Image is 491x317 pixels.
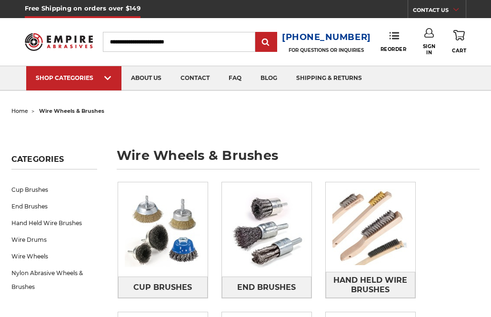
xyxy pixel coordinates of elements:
a: Hand Held Wire Brushes [326,272,415,298]
a: Wire Wheels [11,248,97,265]
p: FOR QUESTIONS OR INQUIRIES [282,47,371,53]
a: Cart [452,28,466,55]
a: Wire Drums [11,231,97,248]
div: SHOP CATEGORIES [36,74,112,81]
input: Submit [257,33,276,52]
img: Empire Abrasives [25,29,93,55]
a: End Brushes [222,277,311,298]
span: End Brushes [237,279,296,296]
a: Nylon Abrasive Wheels & Brushes [11,265,97,295]
h5: Categories [11,155,97,169]
h1: wire wheels & brushes [117,149,480,169]
a: about us [121,66,171,90]
a: End Brushes [11,198,97,215]
a: [PHONE_NUMBER] [282,30,371,44]
a: Cup Brushes [118,277,208,298]
img: Hand Held Wire Brushes [326,182,415,272]
a: contact [171,66,219,90]
a: home [11,108,28,114]
span: Sign In [419,43,440,56]
img: End Brushes [222,185,311,274]
span: Hand Held Wire Brushes [326,272,415,298]
span: Reorder [381,46,407,52]
span: wire wheels & brushes [39,108,104,114]
a: blog [251,66,287,90]
a: Reorder [381,31,407,52]
img: Cup Brushes [118,185,208,274]
a: faq [219,66,251,90]
a: shipping & returns [287,66,371,90]
a: Hand Held Wire Brushes [11,215,97,231]
span: Cart [452,48,466,54]
span: Cup Brushes [133,279,192,296]
a: Cup Brushes [11,181,97,198]
a: CONTACT US [413,5,466,18]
